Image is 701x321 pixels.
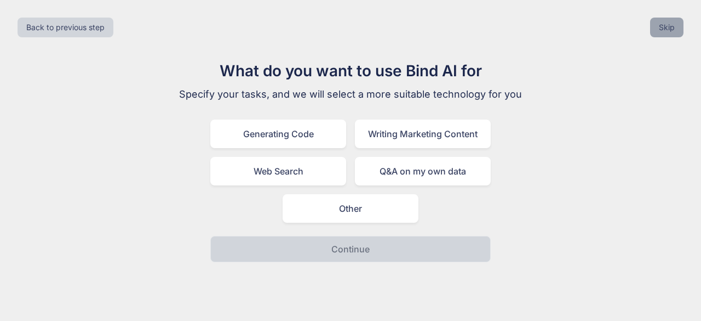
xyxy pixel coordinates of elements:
div: Generating Code [210,120,346,148]
div: Web Search [210,157,346,185]
h1: What do you want to use Bind AI for [166,59,535,82]
button: Continue [210,236,491,262]
p: Specify your tasks, and we will select a more suitable technology for you [166,87,535,102]
p: Continue [331,243,370,256]
button: Back to previous step [18,18,113,37]
div: Writing Marketing Content [355,120,491,148]
div: Other [283,194,418,223]
div: Q&A on my own data [355,157,491,185]
button: Skip [650,18,683,37]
